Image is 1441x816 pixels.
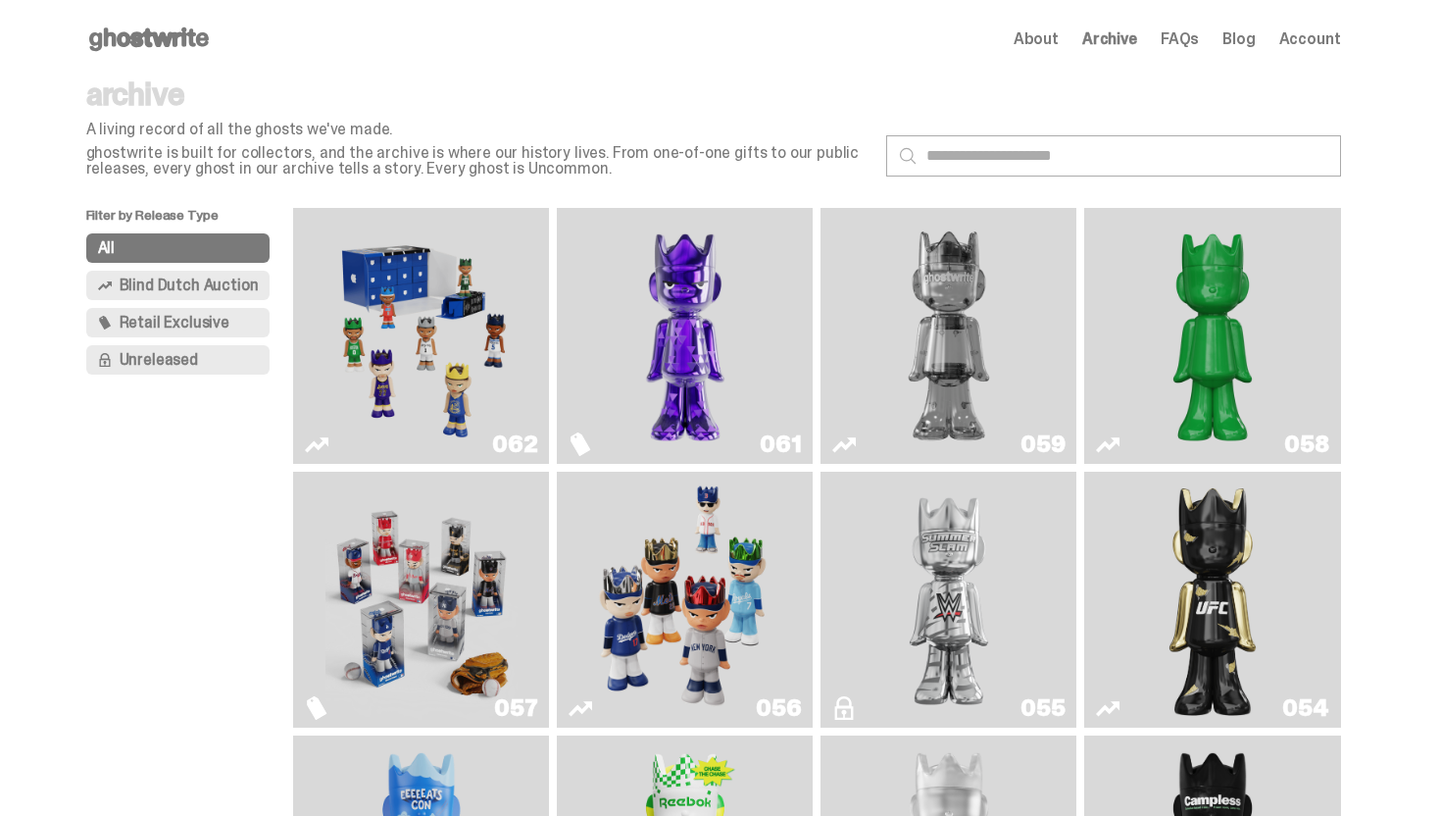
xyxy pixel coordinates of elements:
[305,480,537,720] a: Game Face (2025)
[853,216,1045,456] img: Two
[569,480,801,720] a: Game Face (2025)
[325,480,518,720] img: Game Face (2025)
[1096,216,1328,456] a: Schrödinger's ghost: Sunday Green
[1020,433,1065,456] div: 059
[86,78,870,110] p: archive
[305,216,537,456] a: Game Face (2025)
[86,208,294,233] p: Filter by Release Type
[1014,31,1059,47] a: About
[569,216,801,456] a: Fantasy
[1279,31,1341,47] a: Account
[86,145,870,177] p: ghostwrite is built for collectors, and the archive is where our history lives. From one-of-one g...
[98,240,116,256] span: All
[1096,480,1328,720] a: Ruby
[756,696,801,720] div: 056
[1161,31,1199,47] a: FAQs
[86,122,870,137] p: A living record of all the ghosts we've made.
[832,216,1065,456] a: Two
[1284,433,1328,456] div: 058
[86,233,271,263] button: All
[1282,696,1328,720] div: 054
[589,216,781,456] img: Fantasy
[853,480,1045,720] img: I Was There SummerSlam
[760,433,801,456] div: 061
[589,480,781,720] img: Game Face (2025)
[492,433,537,456] div: 062
[86,345,271,375] button: Unreleased
[325,216,518,456] img: Game Face (2025)
[494,696,537,720] div: 057
[1020,696,1065,720] div: 055
[1117,216,1309,456] img: Schrödinger's ghost: Sunday Green
[86,271,271,300] button: Blind Dutch Auction
[1161,480,1265,720] img: Ruby
[120,352,198,368] span: Unreleased
[832,480,1065,720] a: I Was There SummerSlam
[1222,31,1255,47] a: Blog
[1082,31,1137,47] a: Archive
[86,308,271,337] button: Retail Exclusive
[120,315,229,331] span: Retail Exclusive
[120,278,259,293] span: Blind Dutch Auction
